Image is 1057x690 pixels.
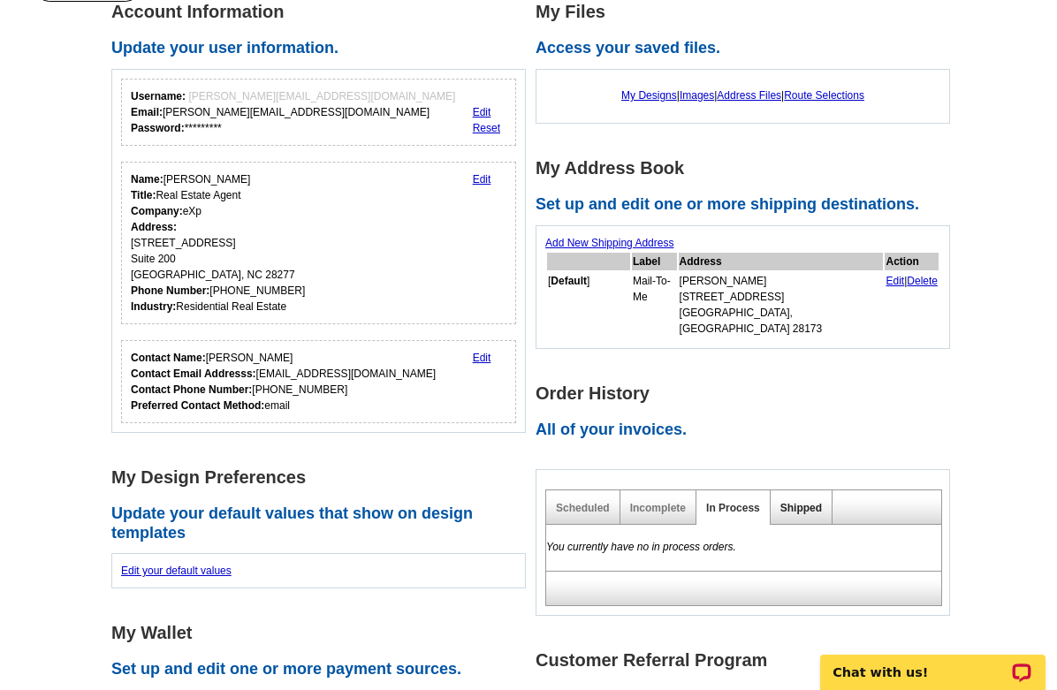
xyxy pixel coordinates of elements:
[131,90,186,102] strong: Username:
[780,502,822,514] a: Shipped
[121,162,516,324] div: Your personal details.
[679,272,884,337] td: [PERSON_NAME] [STREET_ADDRESS] [GEOGRAPHIC_DATA], [GEOGRAPHIC_DATA] 28173
[545,237,673,249] a: Add New Shipping Address
[547,272,630,337] td: [ ]
[131,221,177,233] strong: Address:
[121,565,232,577] a: Edit your default values
[536,421,960,440] h2: All of your invoices.
[131,122,185,134] strong: Password:
[131,173,163,186] strong: Name:
[536,39,960,58] h2: Access your saved files.
[111,504,536,542] h2: Update your default values that show on design templates
[717,89,781,102] a: Address Files
[121,79,516,146] div: Your login information.
[131,383,252,396] strong: Contact Phone Number:
[809,634,1057,690] iframe: LiveChat chat widget
[131,205,183,217] strong: Company:
[536,651,960,670] h1: Customer Referral Program
[784,89,864,102] a: Route Selections
[131,399,264,412] strong: Preferred Contact Method:
[706,502,760,514] a: In Process
[131,284,209,297] strong: Phone Number:
[131,300,176,313] strong: Industry:
[131,106,163,118] strong: Email:
[885,272,939,337] td: |
[536,3,960,21] h1: My Files
[111,468,536,487] h1: My Design Preferences
[536,384,960,403] h1: Order History
[632,253,677,270] th: Label
[886,275,904,287] a: Edit
[621,89,677,102] a: My Designs
[121,340,516,423] div: Who should we contact regarding order issues?
[473,352,491,364] a: Edit
[111,660,536,679] h2: Set up and edit one or more payment sources.
[632,272,677,337] td: Mail-To-Me
[536,159,960,178] h1: My Address Book
[679,253,884,270] th: Address
[131,171,305,315] div: [PERSON_NAME] Real Estate Agent eXp [STREET_ADDRESS] Suite 200 [GEOGRAPHIC_DATA], NC 28277 [PHONE...
[885,253,939,270] th: Action
[131,350,436,413] div: [PERSON_NAME] [EMAIL_ADDRESS][DOMAIN_NAME] [PHONE_NUMBER] email
[473,122,500,134] a: Reset
[546,541,736,553] em: You currently have no in process orders.
[907,275,938,287] a: Delete
[131,189,156,201] strong: Title:
[131,352,206,364] strong: Contact Name:
[111,3,536,21] h1: Account Information
[473,173,491,186] a: Edit
[536,195,960,215] h2: Set up and edit one or more shipping destinations.
[111,39,536,58] h2: Update your user information.
[545,79,940,112] div: | | |
[473,106,491,118] a: Edit
[188,90,455,102] span: [PERSON_NAME][EMAIL_ADDRESS][DOMAIN_NAME]
[680,89,714,102] a: Images
[556,502,610,514] a: Scheduled
[131,88,455,136] div: [PERSON_NAME][EMAIL_ADDRESS][DOMAIN_NAME] *********
[551,275,587,287] b: Default
[111,624,536,642] h1: My Wallet
[131,368,256,380] strong: Contact Email Addresss:
[630,502,686,514] a: Incomplete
